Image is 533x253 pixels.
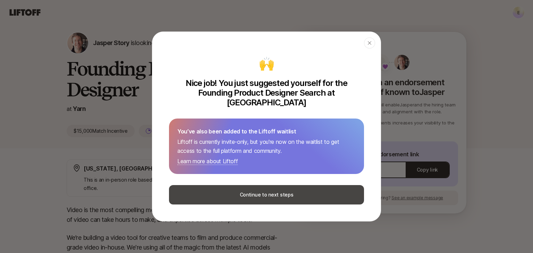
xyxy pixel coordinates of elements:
button: Continue to next steps [169,185,364,204]
p: You’ve also been added to the Liftoff waitlist [177,127,356,136]
a: Learn more about Liftoff [177,158,238,165]
div: 🙌 [259,54,274,73]
p: Liftoff is currently invite-only, but you're now on the waitlist to get access to the full platfo... [177,137,356,155]
p: Nice job! You just suggested yourself for the Founding Product Designer Search at [GEOGRAPHIC_DATA] [169,78,364,107]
